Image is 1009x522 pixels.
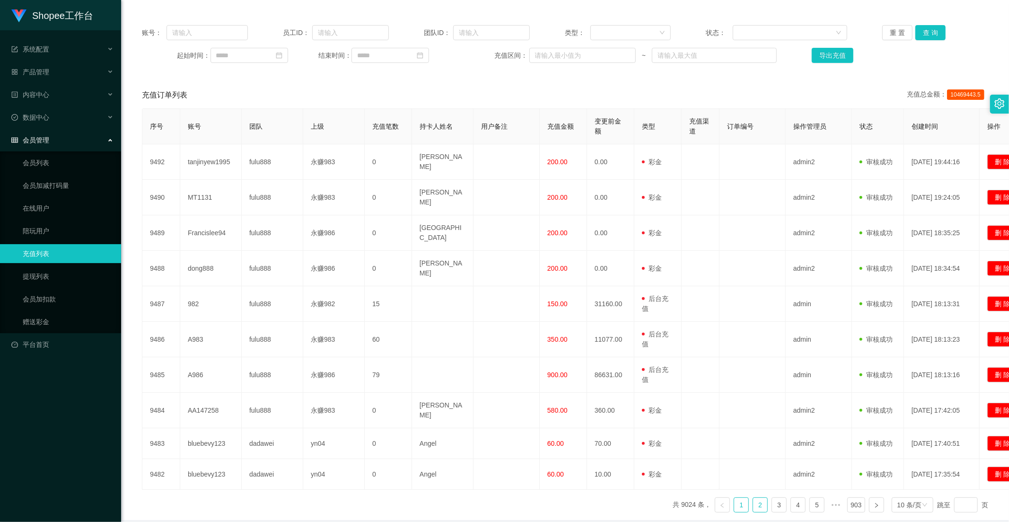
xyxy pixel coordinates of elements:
td: dadawei [242,428,303,459]
td: A983 [180,322,242,357]
td: fulu888 [242,180,303,215]
td: 9492 [142,144,180,180]
i: 图标: down [922,502,928,509]
li: 2 [753,497,768,513]
span: 序号 [150,123,163,130]
a: 图标: dashboard平台首页 [11,335,114,354]
li: 3 [772,497,787,513]
span: 充值金额 [547,123,574,130]
td: bluebevy123 [180,428,242,459]
td: 永赚986 [303,357,365,393]
span: 彩金 [642,158,662,166]
input: 请输入 [312,25,389,40]
span: 200.00 [547,229,568,237]
li: 上一页 [715,497,730,513]
span: 后台充值 [642,295,668,312]
td: 79 [365,357,412,393]
td: 60 [365,322,412,357]
button: 重 置 [882,25,912,40]
td: [PERSON_NAME] [412,144,474,180]
a: 充值列表 [23,244,114,263]
td: [DATE] 19:24:05 [904,180,980,215]
div: 充值总金额： [907,89,988,101]
td: 永赚986 [303,215,365,251]
td: [DATE] 17:42:05 [904,393,980,428]
i: 图标: setting [994,98,1005,109]
div: 10 条/页 [897,498,921,512]
td: fulu888 [242,286,303,322]
a: 会员加减打码量 [23,176,114,195]
i: 图标: left [719,503,725,508]
td: [PERSON_NAME] [412,251,474,286]
a: 1 [734,498,748,512]
td: 0 [365,180,412,215]
td: MT1131 [180,180,242,215]
td: 9488 [142,251,180,286]
td: dadawei [242,459,303,490]
i: 图标: calendar [276,52,282,59]
span: 系统配置 [11,45,49,53]
a: 会员列表 [23,153,114,172]
li: 共 9024 条， [673,497,711,513]
td: 0.00 [587,215,634,251]
li: 4 [790,497,806,513]
li: 向后 5 页 [828,497,843,513]
td: admin2 [786,251,852,286]
td: 永赚983 [303,180,365,215]
td: fulu888 [242,357,303,393]
div: 跳至 页 [937,497,988,513]
span: 审核成功 [860,336,893,343]
a: 4 [791,498,805,512]
td: 9485 [142,357,180,393]
td: 11077.00 [587,322,634,357]
span: 审核成功 [860,158,893,166]
span: 150.00 [547,300,568,308]
span: 用户备注 [481,123,508,130]
td: 9483 [142,428,180,459]
td: 0 [365,251,412,286]
span: 审核成功 [860,407,893,414]
span: 账号 [188,123,201,130]
td: [PERSON_NAME] [412,180,474,215]
span: 900.00 [547,371,568,379]
span: 充值渠道 [689,117,709,135]
a: 陪玩用户 [23,221,114,240]
td: 0 [365,393,412,428]
td: [DATE] 17:40:51 [904,428,980,459]
td: [DATE] 18:13:23 [904,322,980,357]
td: 15 [365,286,412,322]
span: 状态 [860,123,873,130]
i: 图标: check-circle-o [11,114,18,121]
span: 彩金 [642,470,662,478]
span: 彩金 [642,229,662,237]
span: 结束时间： [318,51,351,61]
td: admin2 [786,428,852,459]
span: 上级 [311,123,324,130]
td: 9482 [142,459,180,490]
span: 10469443.5 [947,89,984,100]
td: fulu888 [242,215,303,251]
span: 审核成功 [860,265,893,272]
td: [DATE] 17:35:54 [904,459,980,490]
td: 0 [365,144,412,180]
td: Angel [412,428,474,459]
td: tanjinyew1995 [180,144,242,180]
span: ••• [828,497,843,513]
i: 图标: down [836,30,842,36]
span: 彩金 [642,194,662,201]
td: [DATE] 18:35:25 [904,215,980,251]
td: 0.00 [587,144,634,180]
td: 9490 [142,180,180,215]
span: 产品管理 [11,68,49,76]
span: 彩金 [642,407,662,414]
span: 审核成功 [860,229,893,237]
td: 永赚983 [303,322,365,357]
td: 0.00 [587,180,634,215]
span: 审核成功 [860,371,893,379]
td: 9487 [142,286,180,322]
span: 后台充值 [642,330,668,348]
td: 0 [365,459,412,490]
span: 200.00 [547,158,568,166]
span: 类型： [565,28,590,38]
span: 60.00 [547,440,564,447]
